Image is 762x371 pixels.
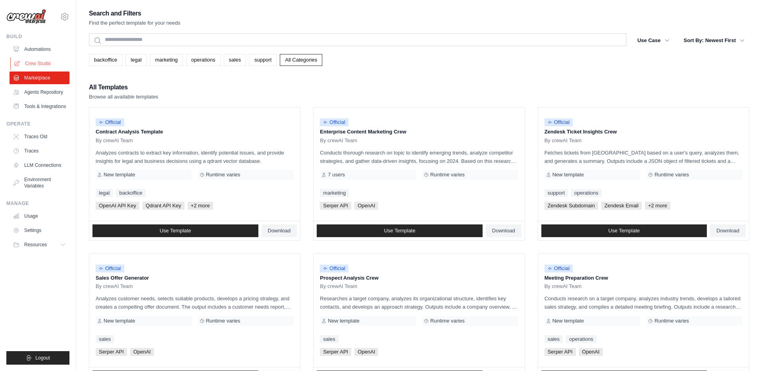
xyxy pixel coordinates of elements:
span: 7 users [328,172,345,178]
a: support [249,54,277,66]
span: +2 more [645,202,670,210]
p: Browse all available templates [89,93,158,101]
a: All Categories [280,54,322,66]
span: By crewAI Team [96,283,133,290]
span: New template [552,172,584,178]
span: Use Template [608,228,640,234]
a: Download [486,224,521,237]
span: By crewAI Team [320,137,357,144]
img: Logo [6,9,46,24]
a: Use Template [317,224,483,237]
p: Find the perfect template for your needs [89,19,181,27]
span: Runtime varies [654,172,689,178]
span: Official [320,265,348,272]
span: +2 more [188,202,213,210]
a: Marketplace [10,71,69,84]
a: Settings [10,224,69,237]
a: Automations [10,43,69,56]
span: Download [716,228,739,234]
span: Serper API [96,348,127,356]
a: Download [262,224,297,237]
span: Official [320,118,348,126]
span: Qdrant API Key [142,202,185,210]
span: Serper API [320,202,351,210]
a: legal [125,54,146,66]
span: New template [552,318,584,324]
a: Traces Old [10,130,69,143]
span: Zendesk Subdomain [545,202,598,210]
span: By crewAI Team [545,137,582,144]
a: support [545,189,568,197]
a: Tools & Integrations [10,100,69,113]
span: Runtime varies [206,172,241,178]
a: marketing [320,189,349,197]
a: sales [545,335,563,343]
a: Crew Studio [10,57,70,70]
p: Enterprise Content Marketing Crew [320,128,518,136]
div: Manage [6,200,69,207]
button: Sort By: Newest First [679,33,749,48]
span: Official [545,118,573,126]
span: Serper API [545,348,576,356]
a: operations [186,54,221,66]
span: Use Template [384,228,415,234]
h2: Search and Filters [89,8,181,19]
span: Runtime varies [654,318,689,324]
button: Resources [10,238,69,251]
span: Zendesk Email [601,202,642,210]
a: sales [96,335,114,343]
span: Serper API [320,348,351,356]
span: By crewAI Team [320,283,357,290]
a: operations [566,335,597,343]
p: Contract Analysis Template [96,128,294,136]
span: OpenAI [130,348,154,356]
span: OpenAI [354,202,378,210]
a: marketing [150,54,183,66]
a: Download [710,224,746,237]
p: Analyzes contracts to extract key information, identify potential issues, and provide insights fo... [96,149,294,165]
span: Official [96,118,124,126]
a: legal [96,189,113,197]
span: Runtime varies [206,318,241,324]
span: Runtime varies [430,172,465,178]
p: Analyzes customer needs, selects suitable products, develops a pricing strategy, and creates a co... [96,294,294,311]
span: Resources [24,242,47,248]
a: LLM Connections [10,159,69,172]
span: OpenAI API Key [96,202,139,210]
a: Agents Repository [10,86,69,99]
span: Runtime varies [430,318,465,324]
a: Usage [10,210,69,222]
div: Build [6,33,69,40]
span: Download [268,228,291,234]
a: sales [224,54,246,66]
span: By crewAI Team [545,283,582,290]
p: Zendesk Ticket Insights Crew [545,128,743,136]
h2: All Templates [89,82,158,93]
p: Researches a target company, analyzes its organizational structure, identifies key contacts, and ... [320,294,518,311]
button: Logout [6,351,69,365]
span: New template [328,318,359,324]
span: Use Template [160,228,191,234]
p: Prospect Analysis Crew [320,274,518,282]
p: Conducts research on a target company, analyzes industry trends, develops a tailored sales strate... [545,294,743,311]
span: Official [545,265,573,272]
a: backoffice [89,54,122,66]
p: Meeting Preparation Crew [545,274,743,282]
a: Environment Variables [10,173,69,192]
p: Sales Offer Generator [96,274,294,282]
a: Use Template [541,224,707,237]
span: Download [492,228,515,234]
button: Use Case [633,33,674,48]
a: sales [320,335,338,343]
a: operations [571,189,602,197]
p: Fetches tickets from [GEOGRAPHIC_DATA] based on a user's query, analyzes them, and generates a su... [545,149,743,165]
p: Conducts thorough research on topic to identify emerging trends, analyze competitor strategies, a... [320,149,518,165]
a: Use Template [92,224,258,237]
a: backoffice [116,189,145,197]
span: By crewAI Team [96,137,133,144]
span: Official [96,265,124,272]
span: New template [104,172,135,178]
span: OpenAI [354,348,378,356]
span: New template [104,318,135,324]
a: Traces [10,145,69,157]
